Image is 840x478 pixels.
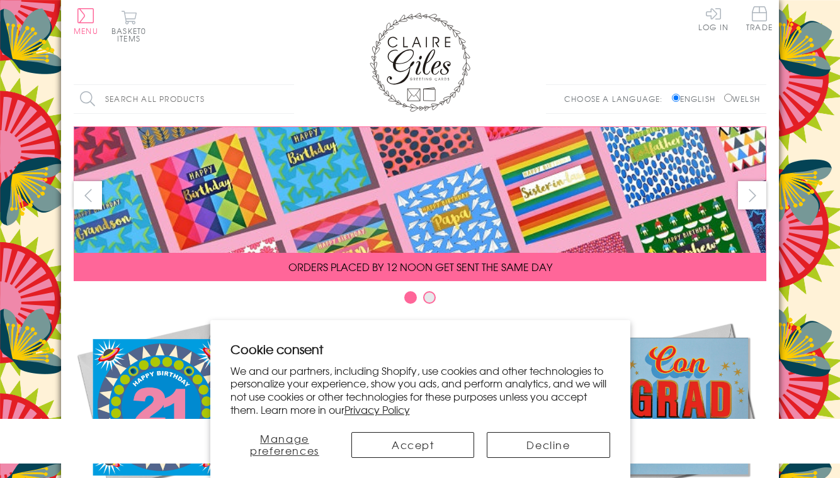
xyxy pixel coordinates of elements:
[724,94,732,102] input: Welsh
[230,340,610,358] h2: Cookie consent
[672,93,722,104] label: English
[117,25,146,44] span: 0 items
[724,93,760,104] label: Welsh
[230,364,610,416] p: We and our partners, including Shopify, use cookies and other technologies to personalize your ex...
[74,291,766,310] div: Carousel Pagination
[738,181,766,209] button: next
[487,432,610,458] button: Decline
[230,432,339,458] button: Manage preferences
[351,432,474,458] button: Accept
[344,402,410,417] a: Privacy Policy
[250,431,319,458] span: Manage preferences
[74,25,98,36] span: Menu
[698,6,729,31] a: Log In
[288,259,552,274] span: ORDERS PLACED BY 12 NOON GET SENT THE SAME DAY
[672,94,680,102] input: English
[74,85,294,113] input: Search all products
[74,181,102,209] button: prev
[370,13,470,112] img: Claire Giles Greetings Cards
[74,8,98,35] button: Menu
[564,93,669,104] p: Choose a language:
[746,6,773,33] a: Trade
[281,85,294,113] input: Search
[404,291,417,304] button: Carousel Page 1 (Current Slide)
[746,6,773,31] span: Trade
[111,10,146,42] button: Basket0 items
[423,291,436,304] button: Carousel Page 2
